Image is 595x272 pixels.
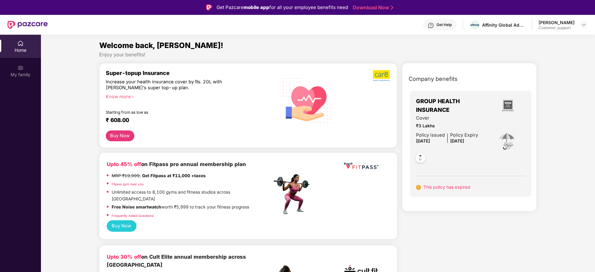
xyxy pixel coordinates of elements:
div: Super-topup Insurance [106,70,272,76]
div: Know more [106,94,268,98]
div: ₹ 608.00 [106,117,266,124]
img: icon [497,131,517,151]
a: Frequently Asked Questions! [112,214,154,217]
div: Enjoy your benefits! [99,51,537,58]
img: affinity.png [470,24,479,26]
img: svg+xml;base64,PHN2ZyB4bWxucz0iaHR0cDovL3d3dy53My5vcmcvMjAwMC9zdmciIHdpZHRoPSI0OC45NDMiIGhlaWdodD... [413,151,428,166]
strong: Get Fitpass at ₹11,000 +taxes [142,173,206,178]
div: Get Help [436,22,452,27]
span: Welcome back, [PERSON_NAME]! [99,41,223,50]
del: MRP ₹19,999, [112,173,141,178]
div: Policy issued [416,132,445,139]
a: Download Now [353,4,391,11]
b: Upto 30% off [107,254,141,260]
button: Buy Now [106,130,134,141]
img: fppp.png [342,160,380,172]
span: GROUP HEALTH INSURANCE [416,97,490,115]
div: Get Pazcare for all your employee benefits need [217,4,348,11]
div: Customer_support [539,25,575,30]
span: This policy has expired [423,184,470,190]
b: on Fitpass pro annual membership plan [107,161,246,167]
b: on Cult Elite annual membership across [GEOGRAPHIC_DATA] [107,254,246,268]
b: Upto 45% off [107,161,141,167]
img: svg+xml;base64,PHN2ZyB3aWR0aD0iMjAiIGhlaWdodD0iMjAiIHZpZXdCb3g9IjAgMCAyMCAyMCIgZmlsbD0ibm9uZSIgeG... [17,65,24,71]
img: svg+xml;base64,PHN2ZyBpZD0iSGVscC0zMngzMiIgeG1sbnM9Imh0dHA6Ly93d3cudzMub3JnLzIwMDAvc3ZnIiB3aWR0aD... [428,22,434,29]
img: fpp.png [272,173,315,216]
img: insurerLogo [499,97,516,114]
span: Company benefits [409,75,458,83]
img: Logo [206,4,212,11]
img: svg+xml;base64,PHN2ZyBpZD0iRHJvcGRvd24tMzJ4MzIiIHhtbG5zPSJodHRwOi8vd3d3LnczLm9yZy8yMDAwL3N2ZyIgd2... [581,22,586,27]
img: b5dec4f62d2307b9de63beb79f102df3.png [373,70,391,81]
img: New Pazcare Logo [7,21,48,29]
span: right [131,95,134,99]
div: [PERSON_NAME] [539,20,575,25]
a: Fitpass gym near you [112,182,144,186]
p: worth ₹5,999 to track your fitness progress [112,204,249,211]
span: Cover [416,115,478,122]
img: svg+xml;base64,PHN2ZyB4bWxucz0iaHR0cDovL3d3dy53My5vcmcvMjAwMC9zdmciIHdpZHRoPSIxNiIgaGVpZ2h0PSIxNi... [416,185,421,190]
button: Buy Now [107,220,136,232]
span: [DATE] [416,138,430,143]
img: svg+xml;base64,PHN2ZyBpZD0iSG9tZSIgeG1sbnM9Imh0dHA6Ly93d3cudzMub3JnLzIwMDAvc3ZnIiB3aWR0aD0iMjAiIG... [17,40,24,46]
div: Policy Expiry [450,132,478,139]
strong: mobile app [244,4,269,10]
div: Affinity Global Advertising Private Limited [482,22,526,28]
span: [DATE] [450,138,464,143]
img: Stroke [391,4,393,11]
p: Unlimited access to 8,100 gyms and fitness studios across [GEOGRAPHIC_DATA] [112,189,272,202]
div: Increase your health insurance cover by Rs. 20L with [PERSON_NAME]’s super top-up plan. [106,79,245,91]
strong: Free Noise smartwatch [112,204,161,209]
img: svg+xml;base64,PHN2ZyB4bWxucz0iaHR0cDovL3d3dy53My5vcmcvMjAwMC9zdmciIHhtbG5zOnhsaW5rPSJodHRwOi8vd3... [278,70,337,130]
span: ₹3 Lakhs [416,123,478,129]
div: Starting from as low as [106,110,246,114]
